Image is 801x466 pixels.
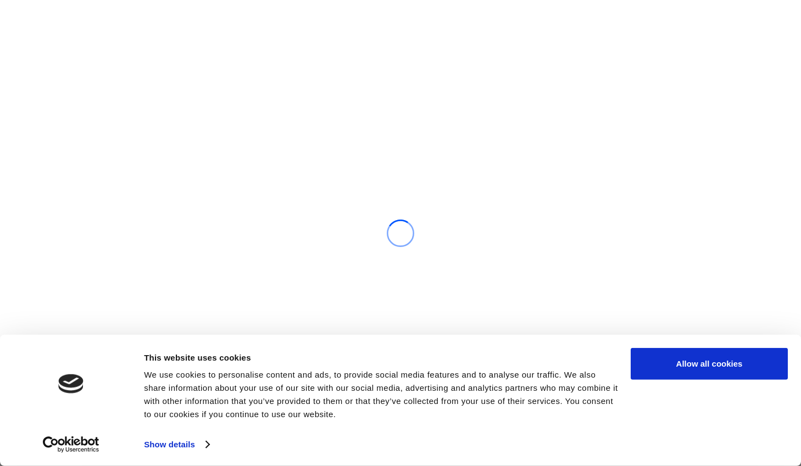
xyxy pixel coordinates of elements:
[144,436,209,453] a: Show details
[144,368,618,421] div: We use cookies to personalise content and ads, to provide social media features and to analyse ou...
[23,436,119,453] a: Usercentrics Cookiebot - opens in a new window
[144,351,618,364] div: This website uses cookies
[58,374,84,394] img: logo
[631,348,788,380] button: Allow all cookies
